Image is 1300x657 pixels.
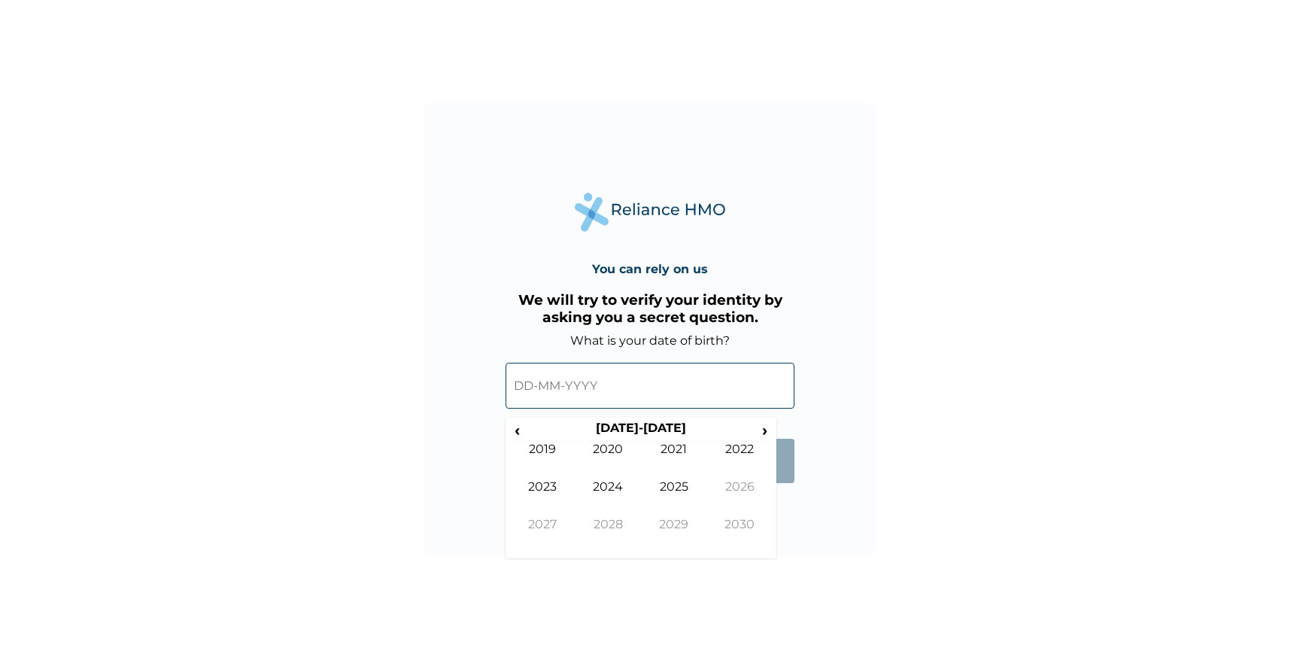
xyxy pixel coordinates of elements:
[509,442,576,479] td: 2019
[509,421,525,440] span: ‹
[707,442,773,479] td: 2022
[757,421,773,440] span: ›
[570,333,730,348] label: What is your date of birth?
[509,517,576,555] td: 2027
[575,193,725,231] img: Reliance Health's Logo
[576,517,642,555] td: 2028
[707,517,773,555] td: 2030
[641,517,707,555] td: 2029
[641,479,707,517] td: 2025
[592,262,708,276] h4: You can rely on us
[576,442,642,479] td: 2020
[506,363,794,409] input: DD-MM-YYYY
[525,421,756,442] th: [DATE]-[DATE]
[707,479,773,517] td: 2026
[641,442,707,479] td: 2021
[506,291,794,326] h3: We will try to verify your identity by asking you a secret question.
[509,479,576,517] td: 2023
[576,479,642,517] td: 2024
